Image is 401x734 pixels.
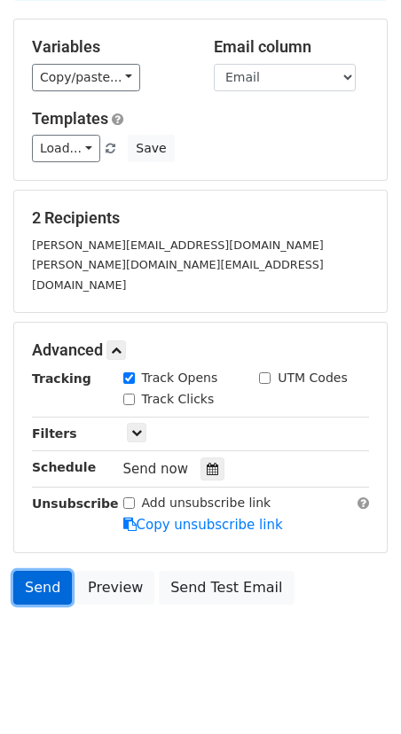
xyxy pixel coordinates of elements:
[32,426,77,441] strong: Filters
[76,571,154,605] a: Preview
[142,494,271,512] label: Add unsubscribe link
[312,649,401,734] iframe: Chat Widget
[142,369,218,387] label: Track Opens
[32,208,369,228] h5: 2 Recipients
[278,369,347,387] label: UTM Codes
[13,571,72,605] a: Send
[214,37,369,57] h5: Email column
[32,37,187,57] h5: Variables
[32,371,91,386] strong: Tracking
[159,571,294,605] a: Send Test Email
[32,258,324,292] small: [PERSON_NAME][DOMAIN_NAME][EMAIL_ADDRESS][DOMAIN_NAME]
[142,390,215,409] label: Track Clicks
[32,460,96,474] strong: Schedule
[32,496,119,511] strong: Unsubscribe
[123,461,189,477] span: Send now
[32,135,100,162] a: Load...
[32,109,108,128] a: Templates
[32,64,140,91] a: Copy/paste...
[32,340,369,360] h5: Advanced
[123,517,283,533] a: Copy unsubscribe link
[32,238,324,252] small: [PERSON_NAME][EMAIL_ADDRESS][DOMAIN_NAME]
[128,135,174,162] button: Save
